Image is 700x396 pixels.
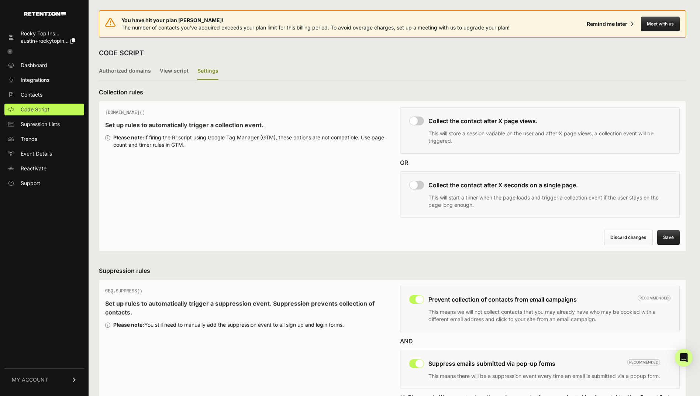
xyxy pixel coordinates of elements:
[21,38,69,44] span: austin+rockytopin...
[428,359,660,368] h3: Suppress emails submitted via pop-up forms
[21,165,46,172] span: Reactivate
[21,106,49,113] span: Code Script
[4,368,84,391] a: MY ACCOUNT
[4,104,84,115] a: Code Script
[4,163,84,174] a: Reactivate
[24,12,66,16] img: Retention.com
[21,150,52,157] span: Event Details
[604,230,653,245] button: Discard changes
[105,300,375,316] strong: Set up rules to automatically trigger a suppression event. Suppression prevents collection of con...
[113,321,344,329] div: You still need to manually add the suppression event to all sign up and login forms.
[4,148,84,160] a: Event Details
[105,121,263,129] strong: Set up rules to automatically trigger a collection event.
[21,62,47,69] span: Dashboard
[121,17,510,24] span: You have hit your plan [PERSON_NAME]!
[428,372,660,380] p: This means there will be a suppression event every time an email is submitted via a popup form.
[4,133,84,145] a: Trends
[4,74,84,86] a: Integrations
[657,230,680,245] button: Save
[400,337,680,345] div: AND
[4,59,84,71] a: Dashboard
[121,24,510,31] span: The number of contacts you've acquired exceeds your plan limit for this billing period. To avoid ...
[21,135,37,143] span: Trends
[638,295,670,301] span: Recommended
[21,121,60,128] span: Supression Lists
[99,88,686,97] h3: Collection rules
[21,91,42,98] span: Contacts
[428,117,671,125] h3: Collect the contact after X page views.
[428,194,671,209] p: This will start a timer when the page loads and trigger a collection event if the user stays on t...
[113,134,144,140] strong: Please note:
[428,295,671,304] h3: Prevent collection of contacts from email campaigns
[4,89,84,101] a: Contacts
[400,158,680,167] div: OR
[4,118,84,130] a: Supression Lists
[99,63,151,80] label: Authorized domains
[584,17,637,31] button: Remind me later
[113,322,144,328] strong: Please note:
[113,134,385,149] div: If firing the R! script using Google Tag Manager (GTM), these options are not compatible. Use pag...
[21,30,75,37] div: Rocky Top Ins...
[21,180,40,187] span: Support
[21,76,49,84] span: Integrations
[641,17,680,31] button: Meet with us
[160,63,189,80] label: View script
[587,20,627,28] div: Remind me later
[99,266,686,275] h3: Suppression rules
[105,110,145,115] span: [DOMAIN_NAME]()
[428,308,671,323] p: This means we will not collect contacts that you may already have who may be cookied with a diffe...
[197,63,218,80] label: Settings
[428,130,671,145] p: This will store a session variable on the user and after X page views, a collection event will be...
[428,181,671,190] h3: Collect the contact after X seconds on a single page.
[105,289,142,294] span: GEQ.SUPPRESS()
[4,177,84,189] a: Support
[99,48,144,58] h2: CODE SCRIPT
[4,28,84,47] a: Rocky Top Ins... austin+rockytopin...
[12,376,48,383] span: MY ACCOUNT
[627,359,660,365] span: Recommended
[675,349,693,367] div: Open Intercom Messenger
